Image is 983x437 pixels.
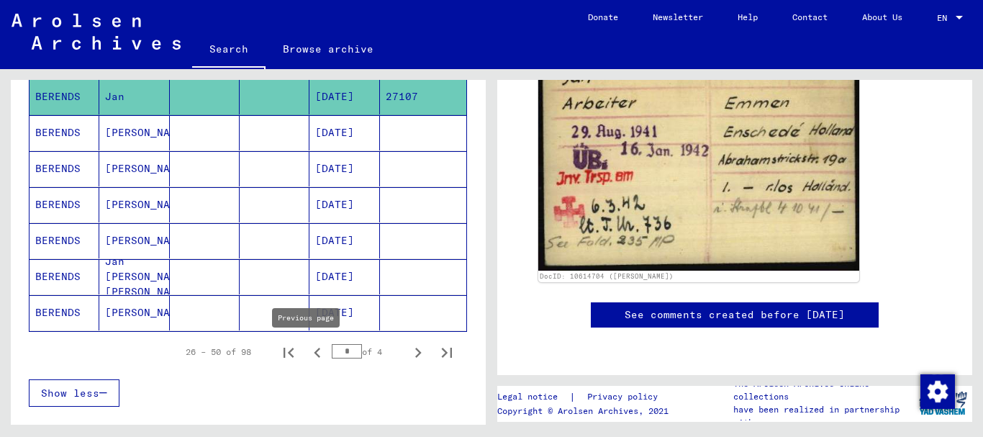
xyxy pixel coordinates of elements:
a: DocID: 10614704 ([PERSON_NAME]) [540,272,674,280]
mat-cell: [DATE] [309,151,379,186]
mat-cell: [PERSON_NAME] [99,187,169,222]
mat-cell: [PERSON_NAME]. [99,295,169,330]
mat-cell: Jan [PERSON_NAME] [PERSON_NAME] [99,259,169,294]
img: Arolsen_neg.svg [12,14,181,50]
img: yv_logo.png [916,385,970,421]
a: See comments created before [DATE] [625,307,845,323]
mat-cell: BERENDS [30,259,99,294]
span: Show less [41,387,99,400]
mat-cell: [PERSON_NAME] [99,115,169,150]
mat-cell: [DATE] [309,187,379,222]
div: of 4 [332,345,404,359]
a: Legal notice [497,389,569,405]
button: Next page [404,338,432,366]
p: have been realized in partnership with [733,403,913,429]
a: Search [192,32,266,69]
a: Browse archive [266,32,391,66]
button: First page [274,338,303,366]
div: 26 – 50 of 98 [186,346,251,359]
mat-cell: BERENDS [30,151,99,186]
mat-cell: [DATE] [309,295,379,330]
span: EN [937,13,953,23]
mat-cell: [DATE] [309,223,379,258]
button: Previous page [303,338,332,366]
button: Last page [432,338,461,366]
mat-cell: [DATE] [309,79,379,114]
div: | [497,389,675,405]
mat-cell: [DATE] [309,259,379,294]
mat-cell: BERENDS [30,79,99,114]
p: The Arolsen Archives online collections [733,377,913,403]
mat-cell: [PERSON_NAME]. [99,223,169,258]
mat-cell: [DATE] [309,115,379,150]
mat-cell: BERENDS [30,295,99,330]
img: 001.jpg [538,17,859,271]
p: Copyright © Arolsen Archives, 2021 [497,405,675,418]
button: Show less [29,379,119,407]
mat-cell: 27107 [380,79,466,114]
mat-cell: BERENDS [30,223,99,258]
mat-cell: [PERSON_NAME] [99,151,169,186]
mat-cell: Jan [99,79,169,114]
mat-cell: BERENDS [30,187,99,222]
a: Privacy policy [576,389,675,405]
img: Change consent [920,374,955,409]
mat-cell: BERENDS [30,115,99,150]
